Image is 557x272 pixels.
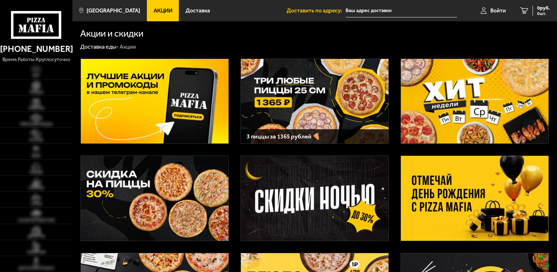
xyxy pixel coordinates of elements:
div: Акции [120,43,136,50]
span: 0 шт. [537,11,550,16]
span: 0 руб. [537,6,550,11]
span: Войти [490,8,506,13]
a: Доставка еды- [80,43,118,50]
span: Акции [154,8,172,13]
span: [GEOGRAPHIC_DATA] [87,8,140,13]
a: 3 пиццы за 1365 рублей 🍕 [241,59,389,144]
input: Ваш адрес доставки [346,4,457,17]
span: Доставка [186,8,210,13]
span: Доставить по адресу: [287,8,346,13]
h3: 3 пиццы за 1365 рублей 🍕 [247,134,383,140]
h1: Акции и скидки [80,29,143,38]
